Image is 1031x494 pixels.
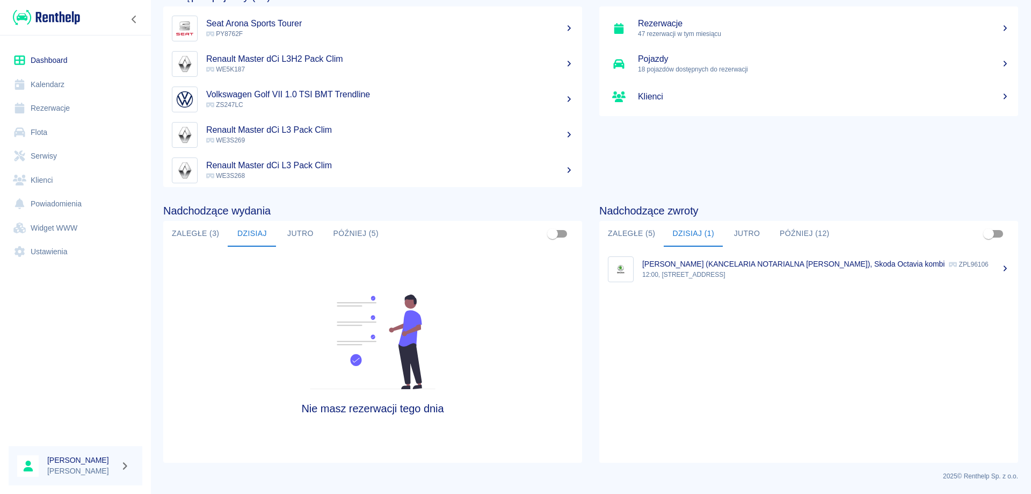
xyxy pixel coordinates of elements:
[324,221,387,247] button: Później (5)
[163,471,1018,481] p: 2025 © Renthelp Sp. z o.o.
[163,153,582,188] a: ImageRenault Master dCi L3 Pack Clim WE3S268
[978,224,999,244] span: Pokaż przypisane tylko do mnie
[175,160,195,181] img: Image
[9,73,142,97] a: Kalendarz
[47,455,116,466] h6: [PERSON_NAME]
[599,251,1018,287] a: Image[PERSON_NAME] (KANCELARIA NOTARIALNA [PERSON_NAME]), Skoda Octavia kombi ZPL9610612:00, [STR...
[599,82,1018,112] a: Klienci
[9,168,142,192] a: Klienci
[599,46,1018,82] a: Pojazdy18 pojazdów dostępnych do rezerwacji
[771,221,838,247] button: Później (12)
[599,221,664,247] button: Zaległe (5)
[163,46,582,82] a: ImageRenault Master dCi L3H2 Pack Clim WE5K187
[206,137,245,144] span: WE3S269
[9,192,142,216] a: Powiadomienia
[206,66,245,73] span: WE5K187
[9,48,142,73] a: Dashboard
[175,125,195,145] img: Image
[542,224,563,244] span: Pokaż przypisane tylko do mnie
[642,260,945,268] p: [PERSON_NAME] (KANCELARIA NOTARIALNA [PERSON_NAME]), Skoda Octavia kombi
[228,221,276,247] button: Dzisiaj
[163,117,582,153] a: ImageRenault Master dCi L3 Pack Clim WE3S269
[9,144,142,168] a: Serwisy
[206,89,573,100] h5: Volkswagen Golf VII 1.0 TSI BMT Trendline
[206,160,573,171] h5: Renault Master dCi L3 Pack Clim
[638,65,1010,74] p: 18 pojazdów dostępnych do rezerwacji
[276,221,324,247] button: Jutro
[303,295,442,389] img: Fleet
[126,12,142,26] button: Zwiń nawigację
[599,204,1018,217] h4: Nadchodzące zwroty
[175,54,195,74] img: Image
[216,402,530,415] h4: Nie masz rezerwacji tego dnia
[638,91,1010,102] h5: Klienci
[206,54,573,65] h5: Renault Master dCi L3H2 Pack Clim
[163,82,582,117] a: ImageVolkswagen Golf VII 1.0 TSI BMT Trendline ZS247LC
[638,18,1010,29] h5: Rezerwacje
[163,221,228,247] button: Zaległe (3)
[175,18,195,39] img: Image
[642,270,1010,280] p: 12:00, [STREET_ADDRESS]
[206,172,245,180] span: WE3S268
[949,261,988,268] p: ZPL96106
[47,466,116,477] p: [PERSON_NAME]
[163,204,582,217] h4: Nadchodzące wydania
[9,96,142,120] a: Rezerwacje
[9,240,142,264] a: Ustawienia
[599,11,1018,46] a: Rezerwacje47 rezerwacji w tym miesiącu
[9,120,142,145] a: Flota
[638,54,1010,65] h5: Pojazdy
[9,216,142,240] a: Widget WWW
[206,125,573,135] h5: Renault Master dCi L3 Pack Clim
[723,221,771,247] button: Jutro
[13,9,80,26] img: Renthelp logo
[664,221,723,247] button: Dzisiaj (1)
[638,29,1010,39] p: 47 rezerwacji w tym miesiącu
[611,259,631,280] img: Image
[163,11,582,46] a: ImageSeat Arona Sports Tourer PY8762F
[175,89,195,110] img: Image
[206,18,573,29] h5: Seat Arona Sports Tourer
[206,101,243,109] span: ZS247LC
[9,9,80,26] a: Renthelp logo
[206,30,243,38] span: PY8762F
